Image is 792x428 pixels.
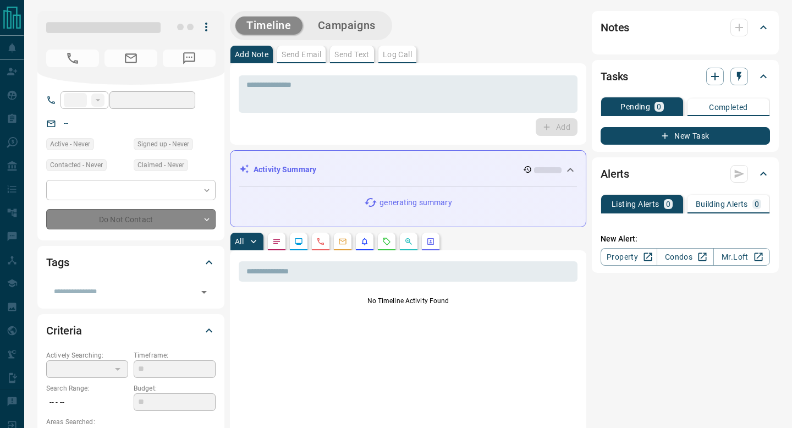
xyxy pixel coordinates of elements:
[657,103,661,111] p: 0
[601,63,770,90] div: Tasks
[601,161,770,187] div: Alerts
[235,238,244,245] p: All
[134,383,216,393] p: Budget:
[601,165,629,183] h2: Alerts
[294,237,303,246] svg: Lead Browsing Activity
[360,237,369,246] svg: Listing Alerts
[601,14,770,41] div: Notes
[666,200,670,208] p: 0
[601,248,657,266] a: Property
[64,119,68,128] a: --
[46,322,82,339] h2: Criteria
[709,103,748,111] p: Completed
[46,417,216,427] p: Areas Searched:
[601,127,770,145] button: New Task
[46,209,216,229] div: Do Not Contact
[404,237,413,246] svg: Opportunities
[46,254,69,271] h2: Tags
[755,200,759,208] p: 0
[696,200,748,208] p: Building Alerts
[601,68,628,85] h2: Tasks
[46,350,128,360] p: Actively Searching:
[50,139,90,150] span: Active - Never
[601,19,629,36] h2: Notes
[307,17,387,35] button: Campaigns
[134,350,216,360] p: Timeframe:
[235,17,302,35] button: Timeline
[163,50,216,67] span: No Number
[46,317,216,344] div: Criteria
[612,200,659,208] p: Listing Alerts
[601,233,770,245] p: New Alert:
[254,164,316,175] p: Activity Summary
[382,237,391,246] svg: Requests
[46,393,128,411] p: -- - --
[316,237,325,246] svg: Calls
[338,237,347,246] svg: Emails
[46,249,216,276] div: Tags
[137,139,189,150] span: Signed up - Never
[620,103,650,111] p: Pending
[426,237,435,246] svg: Agent Actions
[272,237,281,246] svg: Notes
[239,296,577,306] p: No Timeline Activity Found
[380,197,452,208] p: generating summary
[713,248,770,266] a: Mr.Loft
[196,284,212,300] button: Open
[235,51,268,58] p: Add Note
[105,50,157,67] span: No Email
[657,248,713,266] a: Condos
[239,160,577,180] div: Activity Summary
[50,160,103,171] span: Contacted - Never
[46,383,128,393] p: Search Range:
[137,160,184,171] span: Claimed - Never
[46,50,99,67] span: No Number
